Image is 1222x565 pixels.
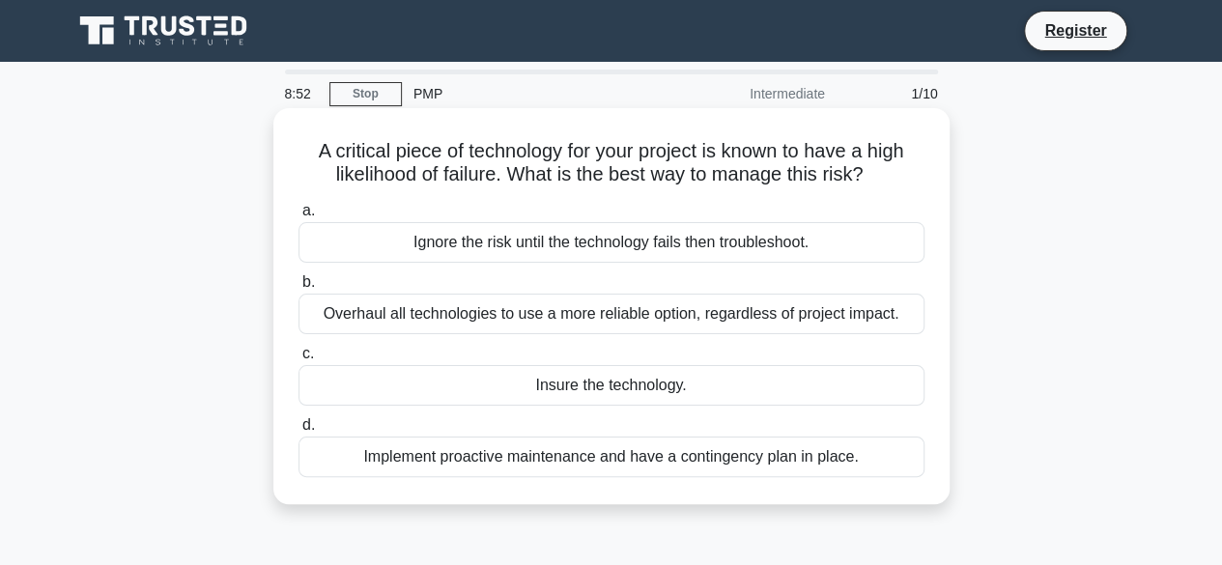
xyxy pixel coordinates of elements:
[273,74,329,113] div: 8:52
[298,437,924,477] div: Implement proactive maintenance and have a contingency plan in place.
[298,365,924,406] div: Insure the technology.
[298,222,924,263] div: Ignore the risk until the technology fails then troubleshoot.
[302,416,315,433] span: d.
[302,202,315,218] span: a.
[329,82,402,106] a: Stop
[668,74,837,113] div: Intermediate
[302,345,314,361] span: c.
[402,74,668,113] div: PMP
[837,74,950,113] div: 1/10
[297,139,926,187] h5: A critical piece of technology for your project is known to have a high likelihood of failure. Wh...
[298,294,924,334] div: Overhaul all technologies to use a more reliable option, regardless of project impact.
[1033,18,1118,42] a: Register
[302,273,315,290] span: b.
